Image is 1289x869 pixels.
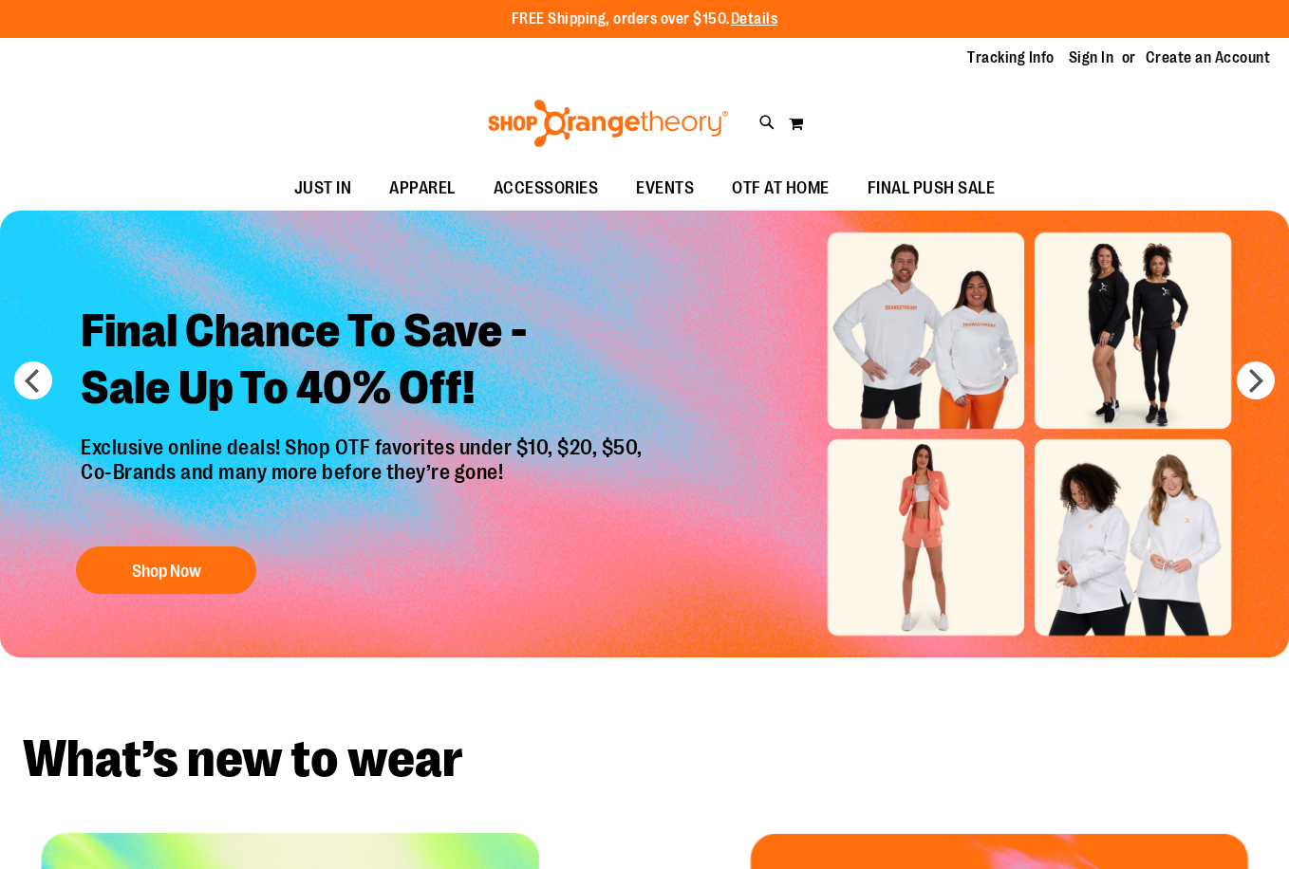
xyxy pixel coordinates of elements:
[1069,47,1114,68] a: Sign In
[494,167,599,210] span: ACCESSORIES
[76,546,256,594] button: Shop Now
[14,361,52,399] button: prev
[66,288,662,435] h2: Final Chance To Save - Sale Up To 40% Off!
[512,9,778,30] p: FREE Shipping, orders over $150.
[732,167,830,210] span: OTF AT HOME
[66,288,662,604] a: Final Chance To Save -Sale Up To 40% Off! Exclusive online deals! Shop OTF favorites under $10, $...
[1237,361,1275,399] button: next
[389,167,456,210] span: APPAREL
[485,100,731,147] img: Shop Orangetheory
[868,167,996,210] span: FINAL PUSH SALE
[1146,47,1271,68] a: Create an Account
[731,10,778,28] a: Details
[66,435,662,528] p: Exclusive online deals! Shop OTF favorites under $10, $20, $50, Co-Brands and many more before th...
[636,167,694,210] span: EVENTS
[23,733,1266,786] h2: What’s new to wear
[967,47,1055,68] a: Tracking Info
[294,167,352,210] span: JUST IN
